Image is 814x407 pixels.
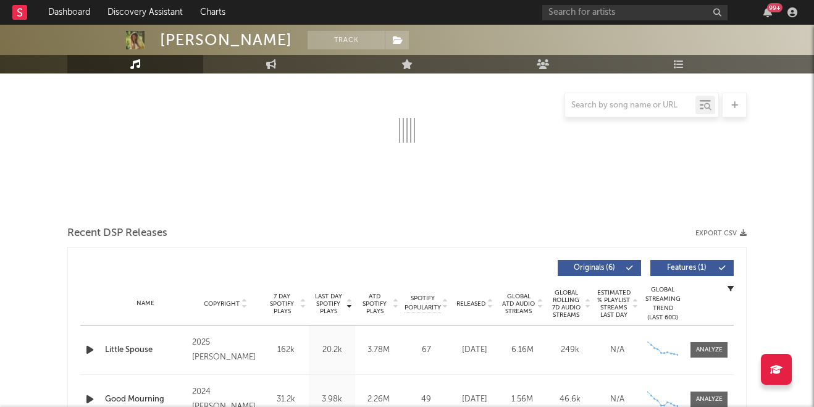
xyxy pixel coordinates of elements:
[501,393,543,406] div: 1.56M
[644,285,681,322] div: Global Streaming Trend (Last 60D)
[501,344,543,356] div: 6.16M
[266,293,298,315] span: 7 Day Spotify Plays
[597,289,631,319] span: Estimated % Playlist Streams Last Day
[308,31,385,49] button: Track
[549,393,590,406] div: 46.6k
[658,264,715,272] span: Features ( 1 )
[597,393,638,406] div: N/A
[597,344,638,356] div: N/A
[405,294,441,313] span: Spotify Popularity
[549,344,590,356] div: 249k
[105,393,186,406] a: Good Mourning
[405,393,448,406] div: 49
[192,335,259,365] div: 2025 [PERSON_NAME]
[266,393,306,406] div: 31.2k
[312,293,345,315] span: Last Day Spotify Plays
[454,393,495,406] div: [DATE]
[358,293,391,315] span: ATD Spotify Plays
[160,31,292,49] div: [PERSON_NAME]
[501,293,535,315] span: Global ATD Audio Streams
[266,344,306,356] div: 162k
[763,7,772,17] button: 99+
[549,289,583,319] span: Global Rolling 7D Audio Streams
[650,260,734,276] button: Features(1)
[358,393,398,406] div: 2.26M
[767,3,783,12] div: 99 +
[204,300,240,308] span: Copyright
[542,5,728,20] input: Search for artists
[456,300,485,308] span: Released
[105,344,186,356] a: Little Spouse
[105,299,186,308] div: Name
[312,344,352,356] div: 20.2k
[454,344,495,356] div: [DATE]
[558,260,641,276] button: Originals(6)
[405,344,448,356] div: 67
[695,230,747,237] button: Export CSV
[566,264,623,272] span: Originals ( 6 )
[565,101,695,111] input: Search by song name or URL
[67,226,167,241] span: Recent DSP Releases
[312,393,352,406] div: 3.98k
[358,344,398,356] div: 3.78M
